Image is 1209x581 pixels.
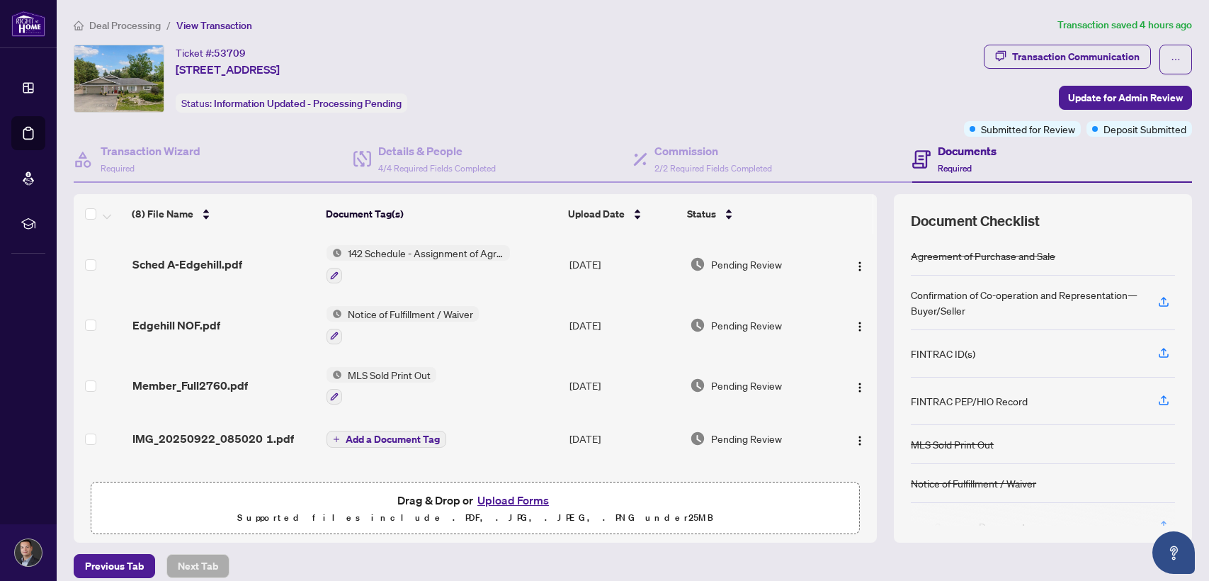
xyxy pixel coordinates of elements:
[854,321,865,332] img: Logo
[564,295,684,356] td: [DATE]
[911,211,1040,231] span: Document Checklist
[346,434,440,444] span: Add a Document Tag
[214,47,246,60] span: 53709
[378,163,496,174] span: 4/4 Required Fields Completed
[564,234,684,295] td: [DATE]
[342,306,479,322] span: Notice of Fulfillment / Waiver
[911,475,1036,491] div: Notice of Fulfillment / Waiver
[132,377,248,394] span: Member_Full2760.pdf
[166,17,171,33] li: /
[126,194,319,234] th: (8) File Name
[848,427,871,450] button: Logo
[214,97,402,110] span: Information Updated - Processing Pending
[911,248,1055,264] div: Agreement of Purchase and Sale
[327,245,510,283] button: Status Icon142 Schedule - Assignment of Agreement of Purchase and Sale
[854,382,865,393] img: Logo
[101,163,135,174] span: Required
[654,142,772,159] h4: Commission
[320,194,562,234] th: Document Tag(s)
[378,142,496,159] h4: Details & People
[1012,45,1140,68] div: Transaction Communication
[681,194,831,234] th: Status
[690,256,705,272] img: Document Status
[711,317,782,333] span: Pending Review
[166,554,229,578] button: Next Tab
[176,45,246,61] div: Ticket #:
[690,431,705,446] img: Document Status
[711,256,782,272] span: Pending Review
[1057,17,1192,33] article: Transaction saved 4 hours ago
[911,436,994,452] div: MLS Sold Print Out
[101,142,200,159] h4: Transaction Wizard
[690,378,705,393] img: Document Status
[1171,55,1181,64] span: ellipsis
[711,378,782,393] span: Pending Review
[564,461,684,507] td: [DATE]
[327,306,342,322] img: Status Icon
[132,430,294,447] span: IMG_20250922_085020 1.pdf
[132,317,220,334] span: Edgehill NOF.pdf
[562,194,682,234] th: Upload Date
[85,555,144,577] span: Previous Tab
[854,261,865,272] img: Logo
[327,431,446,448] button: Add a Document Tag
[342,245,510,261] span: 142 Schedule - Assignment of Agreement of Purchase and Sale
[15,539,42,566] img: Profile Icon
[981,121,1075,137] span: Submitted for Review
[327,245,342,261] img: Status Icon
[176,94,407,113] div: Status:
[397,491,553,509] span: Drag & Drop or
[342,367,436,383] span: MLS Sold Print Out
[711,431,782,446] span: Pending Review
[132,206,193,222] span: (8) File Name
[11,11,45,37] img: logo
[473,491,553,509] button: Upload Forms
[848,314,871,337] button: Logo
[74,45,164,112] img: IMG-S12393326_1.jpg
[327,429,446,448] button: Add a Document Tag
[327,367,342,383] img: Status Icon
[89,19,161,32] span: Deal Processing
[654,163,772,174] span: 2/2 Required Fields Completed
[938,163,972,174] span: Required
[848,374,871,397] button: Logo
[91,483,859,535] span: Drag & Drop orUpload FormsSupported files include .PDF, .JPG, .JPEG, .PNG under25MB
[74,21,84,30] span: home
[1152,531,1195,574] button: Open asap
[564,416,684,461] td: [DATE]
[1068,86,1183,109] span: Update for Admin Review
[74,554,155,578] button: Previous Tab
[938,142,997,159] h4: Documents
[176,61,280,78] span: [STREET_ADDRESS]
[911,346,975,361] div: FINTRAC ID(s)
[132,256,242,273] span: Sched A-Edgehill.pdf
[568,206,625,222] span: Upload Date
[333,436,340,443] span: plus
[327,367,436,405] button: Status IconMLS Sold Print Out
[176,19,252,32] span: View Transaction
[1059,86,1192,110] button: Update for Admin Review
[854,435,865,446] img: Logo
[690,317,705,333] img: Document Status
[687,206,716,222] span: Status
[564,356,684,417] td: [DATE]
[984,45,1151,69] button: Transaction Communication
[327,306,479,344] button: Status IconNotice of Fulfillment / Waiver
[100,509,851,526] p: Supported files include .PDF, .JPG, .JPEG, .PNG under 25 MB
[1103,121,1186,137] span: Deposit Submitted
[911,393,1028,409] div: FINTRAC PEP/HIO Record
[848,253,871,276] button: Logo
[911,287,1141,318] div: Confirmation of Co-operation and Representation—Buyer/Seller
